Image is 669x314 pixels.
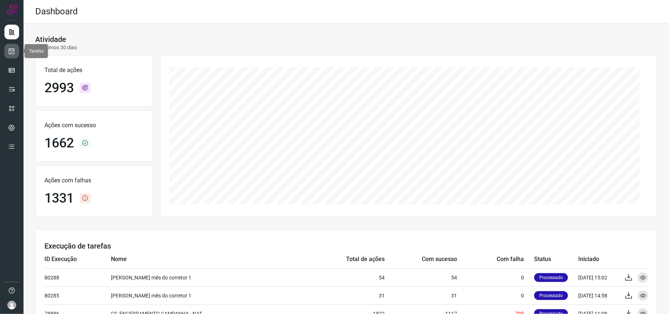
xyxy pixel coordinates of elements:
[44,268,111,286] td: 80288
[457,250,534,268] td: Com falha
[578,250,619,268] td: Iniciado
[44,286,111,304] td: 80285
[44,190,74,206] h1: 1331
[7,301,16,310] img: avatar-user-boy.jpg
[35,35,66,44] h3: Atividade
[44,121,144,130] p: Ações com sucesso
[44,242,648,250] h3: Execução de tarefas
[44,250,111,268] td: ID Execução
[44,80,74,96] h1: 2993
[385,286,457,304] td: 31
[534,250,578,268] td: Status
[111,268,306,286] td: [PERSON_NAME] mês do corretor 1
[457,268,534,286] td: 0
[6,4,17,15] img: Logo
[111,250,306,268] td: Nome
[306,250,385,268] td: Total de ações
[35,44,77,51] p: Últimos 30 dias
[385,268,457,286] td: 54
[306,268,385,286] td: 54
[534,273,568,282] p: Processado
[457,286,534,304] td: 0
[306,286,385,304] td: 31
[534,291,568,300] p: Processado
[29,49,44,54] span: Tarefas
[385,250,457,268] td: Com sucesso
[44,135,74,151] h1: 1662
[35,6,78,17] h2: Dashboard
[111,286,306,304] td: [PERSON_NAME] mês do corretor 1
[578,268,619,286] td: [DATE] 15:02
[578,286,619,304] td: [DATE] 14:58
[44,176,144,185] p: Ações com falhas
[44,66,144,75] p: Total de ações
